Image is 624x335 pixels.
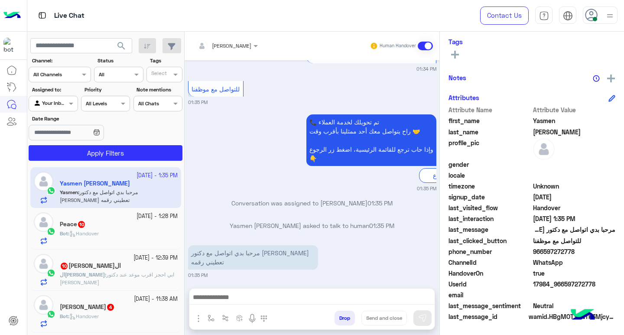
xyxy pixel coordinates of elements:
p: 11/10/2025, 1:35 PM [306,114,436,166]
span: signup_date [448,192,531,202]
span: 17984_966597272778 [533,280,616,289]
p: Yasmen [PERSON_NAME] asked to talk to human [188,221,436,230]
img: WhatsApp [47,269,55,277]
small: Human Handover [380,42,416,49]
small: 01:35 PM [417,185,436,192]
img: send message [418,314,427,322]
span: Attribute Name [448,105,531,114]
img: WhatsApp [47,227,55,236]
img: tab [539,11,549,21]
span: Unknown [533,182,616,191]
span: UserId [448,280,531,289]
img: defaultAdmin.png [34,254,53,273]
span: 966597272778 [533,247,616,256]
img: add [607,75,615,82]
span: null [533,160,616,169]
small: [DATE] - 11:38 AM [134,295,178,303]
h5: الحمدالله 🥀 [60,262,121,270]
span: last_visited_flow [448,203,531,212]
span: null [533,171,616,180]
span: gender [448,160,531,169]
small: [DATE] - 1:28 PM [136,212,178,221]
button: select flow [204,311,218,325]
label: Status [97,57,142,65]
span: last_message_sentiment [448,301,531,310]
button: Trigger scenario [218,311,233,325]
h5: Peace [60,221,86,228]
span: 2025-10-11T10:35:53.23Z [533,214,616,223]
span: last_message_id [448,312,527,321]
h6: Attributes [448,94,479,101]
small: 01:35 PM [188,272,208,279]
div: رجوع [419,168,460,182]
img: defaultAdmin.png [34,295,53,315]
a: Contact Us [480,7,529,25]
small: 01:35 PM [188,99,208,106]
span: 4 [107,304,114,311]
button: Drop [335,311,355,325]
label: Assigned to: [32,86,77,94]
span: null [533,290,616,299]
span: للتواصل مع موظفنا [533,236,616,245]
span: Abu Tayem [533,127,616,137]
img: make a call [260,315,267,322]
span: last_interaction [448,214,531,223]
span: Bot [60,230,68,237]
span: wamid.HBgMOTY2NTk3MjcyNzc4FQIAEhgUM0FDQUY5QkJEQUVFQjlBMzRGQTYA [529,312,615,321]
small: 01:34 PM [416,65,436,72]
img: profile [604,10,615,21]
span: 01:35 PM [369,222,394,229]
span: ال[PERSON_NAME] [60,271,105,278]
span: last_clicked_button [448,236,531,245]
span: locale [448,171,531,180]
img: tab [563,11,573,21]
span: 10 [78,221,85,228]
span: Handover [69,230,99,237]
a: tab [535,7,552,25]
span: 0 [533,301,616,310]
p: Conversation was assigned to [PERSON_NAME] [188,198,436,208]
span: phone_number [448,247,531,256]
span: Bot [60,313,68,319]
button: search [111,38,132,57]
img: send voice note [247,313,257,324]
img: notes [593,75,600,82]
img: hulul-logo.png [568,300,598,331]
span: Yasmen [533,116,616,125]
img: defaultAdmin.png [533,138,555,160]
img: send attachment [193,313,204,324]
span: last_message [448,225,531,234]
img: tab [37,10,48,21]
span: 2025-10-11T10:34:36.606Z [533,192,616,202]
div: Select [150,69,167,79]
p: 11/10/2025, 1:35 PM [188,245,318,270]
span: last_name [448,127,531,137]
img: create order [236,315,243,322]
button: Apply Filters [29,145,182,161]
button: create order [233,311,247,325]
span: profile_pic [448,138,531,158]
span: [PERSON_NAME] [212,42,251,49]
span: Handover [69,313,99,319]
span: timezone [448,182,531,191]
span: search [116,41,127,51]
span: Handover [533,203,616,212]
span: ابي احجز اقرب موعد عند دكتور مهند [60,271,174,286]
b: : [60,230,69,237]
label: Note mentions [136,86,181,94]
img: Trigger scenario [222,315,229,322]
span: email [448,290,531,299]
span: HandoverOn [448,269,531,278]
span: 2 [533,258,616,267]
span: 01:35 PM [367,199,393,207]
span: Attribute Value [533,105,616,114]
img: 177882628735456 [3,38,19,53]
label: Channel: [32,57,90,65]
span: ChannelId [448,258,531,267]
h6: Notes [448,74,466,81]
button: Send and close [361,311,407,325]
img: select flow [208,315,214,322]
img: WhatsApp [47,310,55,319]
p: Live Chat [54,10,84,22]
small: [DATE] - 12:39 PM [133,254,178,262]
